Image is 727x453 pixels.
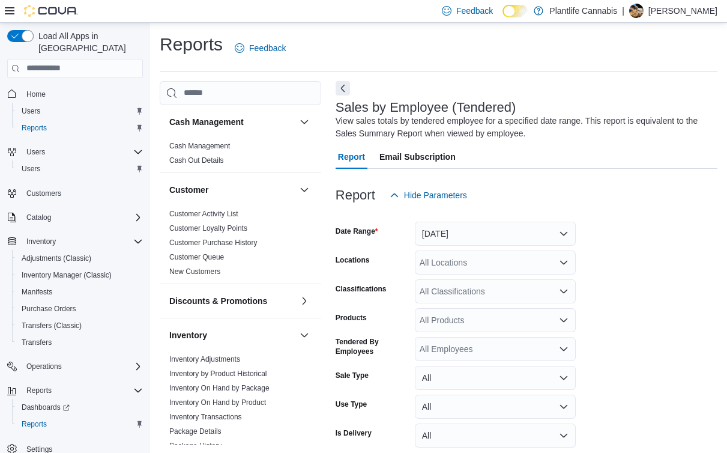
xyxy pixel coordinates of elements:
[622,4,624,18] p: |
[169,224,247,233] a: Customer Loyalty Points
[17,104,45,118] a: Users
[17,251,96,266] a: Adjustments (Classic)
[297,183,312,197] button: Customer
[549,4,617,18] p: Plantlife Cannabis
[169,209,238,219] span: Customer Activity List
[2,85,148,103] button: Home
[502,17,503,18] span: Dark Mode
[22,123,47,133] span: Reports
[559,258,569,267] button: Open list of options
[17,268,116,282] a: Inventory Manager (Classic)
[169,383,270,393] span: Inventory On Hand by Package
[336,337,410,356] label: Tendered By Employees
[17,104,143,118] span: Users
[169,239,258,247] a: Customer Purchase History
[169,267,220,276] span: New Customers
[336,255,370,265] label: Locations
[559,287,569,296] button: Open list of options
[17,162,45,176] a: Users
[502,5,528,17] input: Dark Mode
[12,160,148,177] button: Users
[17,302,143,316] span: Purchase Orders
[2,233,148,250] button: Inventory
[22,234,143,249] span: Inventory
[169,427,222,436] span: Package Details
[169,116,295,128] button: Cash Management
[160,32,223,56] h1: Reports
[169,252,224,262] span: Customer Queue
[338,145,365,169] span: Report
[22,145,50,159] button: Users
[415,395,576,419] button: All
[297,294,312,308] button: Discounts & Promotions
[17,121,52,135] a: Reports
[22,359,143,374] span: Operations
[169,384,270,392] a: Inventory On Hand by Package
[17,400,74,415] a: Dashboards
[26,90,46,99] span: Home
[169,141,230,151] span: Cash Management
[336,227,378,236] label: Date Range
[22,287,52,297] span: Manifests
[22,87,50,102] a: Home
[22,210,143,225] span: Catalog
[22,270,112,280] span: Inventory Manager (Classic)
[12,103,148,120] button: Users
[336,428,372,438] label: Is Delivery
[169,398,266,407] span: Inventory On Hand by Product
[404,189,467,201] span: Hide Parameters
[169,223,247,233] span: Customer Loyalty Points
[336,400,367,409] label: Use Type
[2,382,148,399] button: Reports
[22,210,56,225] button: Catalog
[336,371,369,380] label: Sale Type
[2,184,148,202] button: Customers
[169,295,267,307] h3: Discounts & Promotions
[415,222,576,246] button: [DATE]
[12,317,148,334] button: Transfers (Classic)
[17,162,143,176] span: Users
[12,250,148,267] button: Adjustments (Classic)
[336,100,516,115] h3: Sales by Employee (Tendered)
[17,335,56,350] a: Transfers
[17,400,143,415] span: Dashboards
[22,383,56,398] button: Reports
[24,5,78,17] img: Cova
[385,183,472,207] button: Hide Parameters
[22,321,82,330] span: Transfers (Classic)
[17,121,143,135] span: Reports
[169,398,266,407] a: Inventory On Hand by Product
[249,42,286,54] span: Feedback
[169,355,240,363] a: Inventory Adjustments
[169,369,267,378] a: Inventory by Product Historical
[230,36,291,60] a: Feedback
[12,267,148,284] button: Inventory Manager (Classic)
[456,5,493,17] span: Feedback
[22,254,91,263] span: Adjustments (Classic)
[169,427,222,436] a: Package Details
[17,251,143,266] span: Adjustments (Classic)
[336,81,350,96] button: Next
[22,106,40,116] span: Users
[17,285,143,299] span: Manifests
[26,147,45,157] span: Users
[169,210,238,218] a: Customer Activity List
[336,188,375,202] h3: Report
[22,403,70,412] span: Dashboards
[17,318,86,333] a: Transfers (Classic)
[17,417,52,431] a: Reports
[22,338,52,347] span: Transfers
[22,145,143,159] span: Users
[169,295,295,307] button: Discounts & Promotions
[379,145,456,169] span: Email Subscription
[169,142,230,150] a: Cash Management
[22,186,143,201] span: Customers
[415,424,576,448] button: All
[2,209,148,226] button: Catalog
[22,87,143,102] span: Home
[169,116,244,128] h3: Cash Management
[26,386,52,395] span: Reports
[559,344,569,354] button: Open list of options
[169,442,222,450] a: Package History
